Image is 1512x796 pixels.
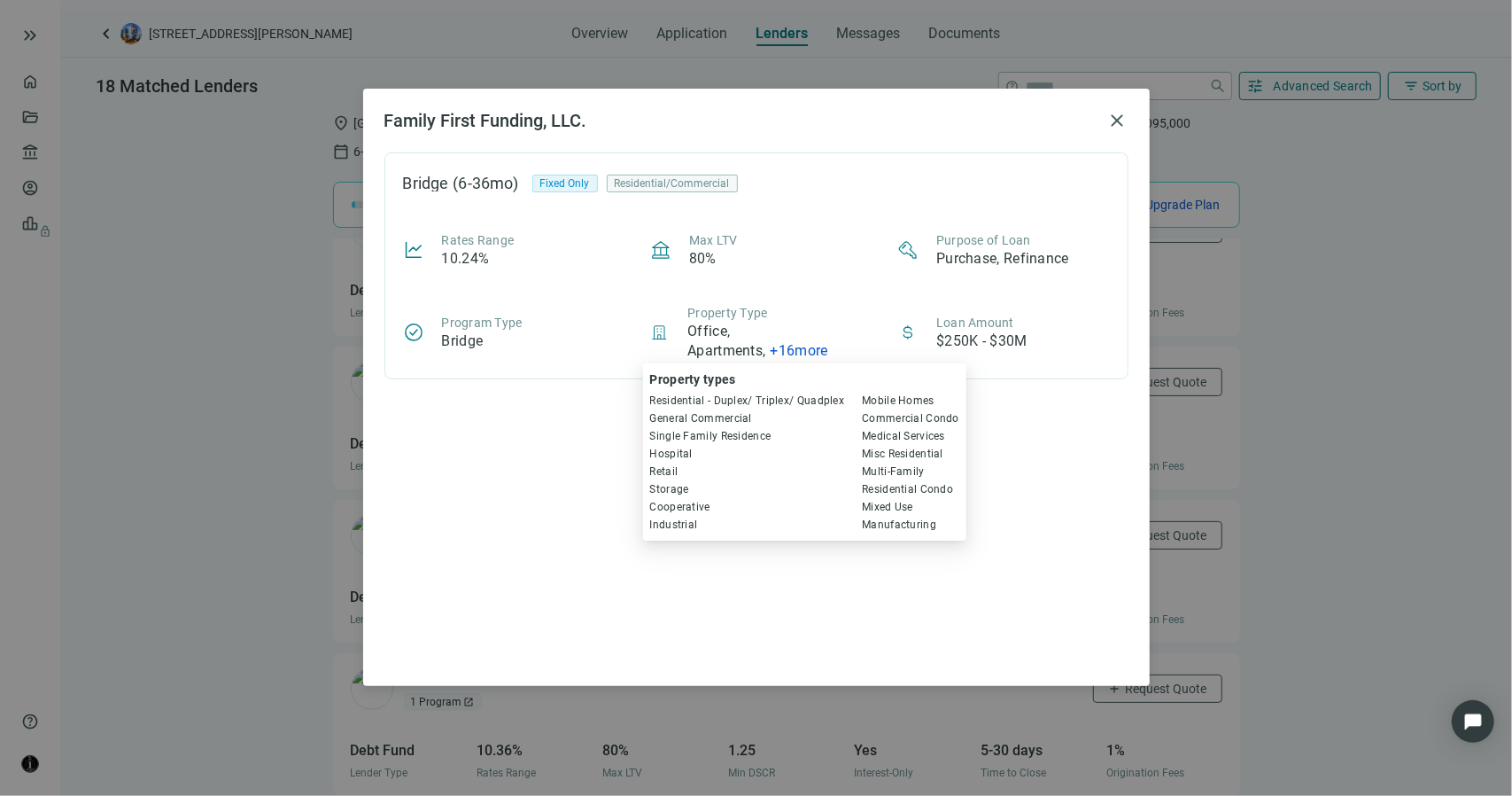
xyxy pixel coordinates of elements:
span: Program Type [442,316,523,330]
article: Purchase, Refinance [936,249,1069,269]
h2: Family First Funding, LLC. [384,110,1100,131]
article: Bridge [442,332,484,351]
span: Office, Apartments , [687,323,765,359]
span: Mixed Use [862,498,959,516]
span: Hospital [650,445,845,463]
div: Residential/Commercial [607,175,738,192]
span: Cooperative [650,498,845,516]
span: Rates Range [442,233,515,247]
span: Industrial [650,516,845,534]
article: $250K - $30M [936,332,1027,351]
button: close [1107,110,1128,131]
span: Residential - Duplex/ Triplex/ Quadplex [650,392,845,410]
span: Medical Services [862,427,959,445]
span: Single Family Residence [650,427,845,445]
div: Bridge [403,175,449,192]
span: Residential Condo [862,480,959,498]
span: Purpose of Loan [936,233,1031,247]
span: Storage [650,480,845,498]
span: Loan Amount [936,316,1014,330]
span: Retail [650,463,845,480]
span: + 16 more [771,342,828,359]
span: Multi-Family [862,463,959,480]
div: (6-36mo) [448,171,531,196]
article: 80% [689,249,717,269]
span: Manufacturing [862,516,959,534]
div: Property types [650,371,960,388]
span: Property Type [687,306,767,320]
span: Max LTV [689,233,738,247]
span: Misc Residential [862,445,959,463]
div: Open Intercom Messenger [1452,700,1494,743]
span: Mobile Homes [862,392,959,410]
article: 10.24% [442,249,490,269]
span: Fixed Only [540,175,590,192]
span: Commercial Condo [862,410,959,427]
span: General Commercial [650,410,845,427]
